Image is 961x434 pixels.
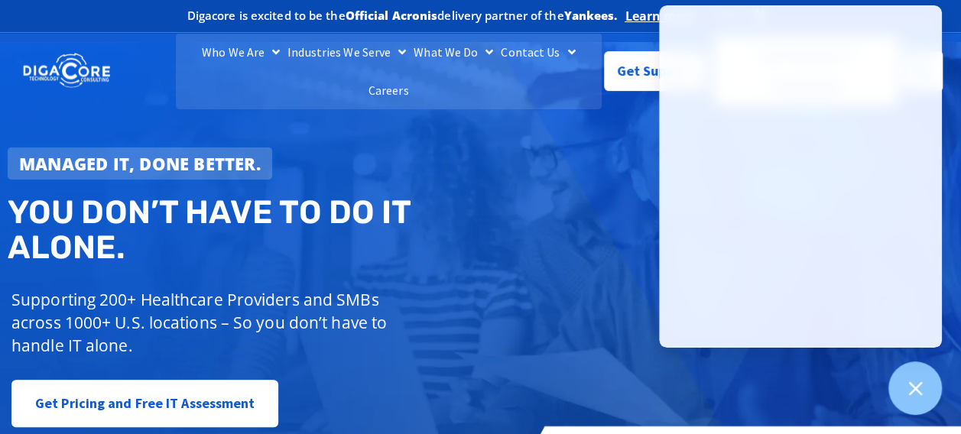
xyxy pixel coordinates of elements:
a: Learn more [625,8,696,24]
a: Who We Are [198,33,284,71]
a: Contact Us [497,33,579,71]
span: Get Support [617,56,693,86]
a: Get Support [604,51,706,91]
img: DigaCore Technology Consulting [23,52,110,89]
a: Get Pricing and Free IT Assessment [11,380,278,427]
h2: Digacore is excited to be the delivery partner of the [187,10,618,21]
a: What We Do [410,33,497,71]
p: Supporting 200+ Healthcare Providers and SMBs across 1000+ U.S. locations – So you don’t have to ... [11,288,404,357]
a: Careers [365,71,413,109]
b: Official Acronis [346,8,438,23]
nav: Menu [176,33,602,109]
a: Industries We Serve [284,33,410,71]
a: Managed IT, done better. [8,147,272,180]
b: Yankees. [564,8,618,23]
span: Get Pricing and Free IT Assessment [35,388,255,419]
strong: Managed IT, done better. [19,152,261,175]
iframe: Chatgenie Messenger [659,5,942,348]
h2: You don’t have to do IT alone. [8,195,491,265]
